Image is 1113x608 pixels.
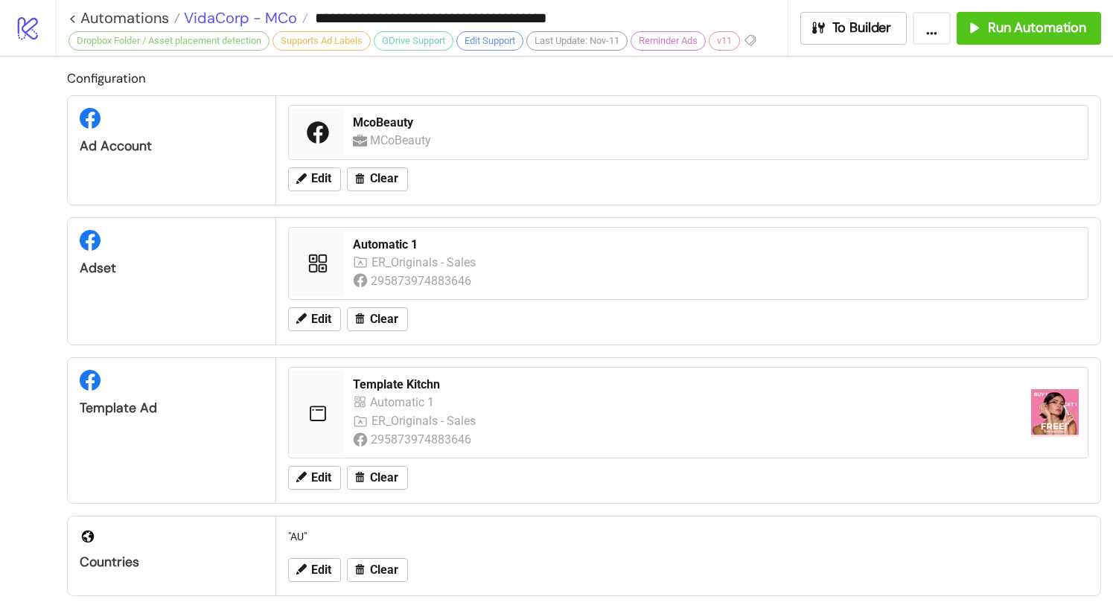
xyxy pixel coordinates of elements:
[67,68,1101,88] h2: Configuration
[370,172,398,185] span: Clear
[371,430,474,449] div: 295873974883646
[631,31,706,51] div: Reminder Ads
[288,167,341,191] button: Edit
[311,563,331,577] span: Edit
[347,558,408,582] button: Clear
[80,400,264,417] div: Template Ad
[374,31,453,51] div: GDrive Support
[370,313,398,326] span: Clear
[832,19,892,36] span: To Builder
[988,19,1086,36] span: Run Automation
[311,313,331,326] span: Edit
[311,471,331,484] span: Edit
[288,558,341,582] button: Edit
[371,253,479,272] div: ER_Originals - Sales
[526,31,628,51] div: Last Update: Nov-11
[288,307,341,331] button: Edit
[347,466,408,490] button: Clear
[311,172,331,185] span: Edit
[80,260,264,277] div: Adset
[180,8,297,28] span: VidaCorp - MCo
[1031,389,1079,437] img: https://scontent-fra3-1.xx.fbcdn.net/v/t45.1600-4/479724001_120216927173110694_899479758034190333...
[282,522,1094,551] div: "AU"
[370,393,438,412] div: Automatic 1
[370,471,398,484] span: Clear
[456,31,523,51] div: Edit Support
[370,131,435,150] div: MCoBeauty
[370,563,398,577] span: Clear
[353,237,1079,253] div: Automatic 1
[800,12,908,45] button: To Builder
[371,412,479,430] div: ER_Originals - Sales
[347,307,408,331] button: Clear
[80,554,264,571] div: Countries
[68,10,180,25] a: < Automations
[68,31,270,51] div: Dropbox Folder / Asset placement detection
[272,31,371,51] div: Supports Ad Labels
[913,12,951,45] button: ...
[347,167,408,191] button: Clear
[180,10,308,25] a: VidaCorp - MCo
[709,31,740,51] div: v11
[371,272,474,290] div: 295873974883646
[957,12,1101,45] button: Run Automation
[353,377,1019,393] div: Template Kitchn
[80,138,264,155] div: Ad Account
[353,115,1079,131] div: McoBeauty
[288,466,341,490] button: Edit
